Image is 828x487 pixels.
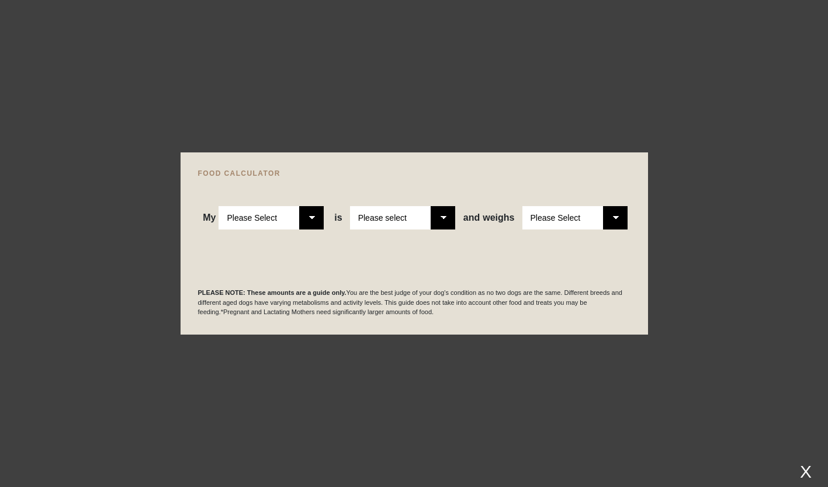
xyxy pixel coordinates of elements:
[203,213,216,223] span: My
[198,170,630,177] h4: FOOD CALCULATOR
[334,213,342,223] span: is
[198,288,630,317] p: You are the best judge of your dog's condition as no two dogs are the same. Different breeds and ...
[795,462,816,481] div: X
[463,213,483,223] span: and
[463,213,515,223] span: weighs
[198,289,347,296] b: PLEASE NOTE: These amounts are a guide only.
